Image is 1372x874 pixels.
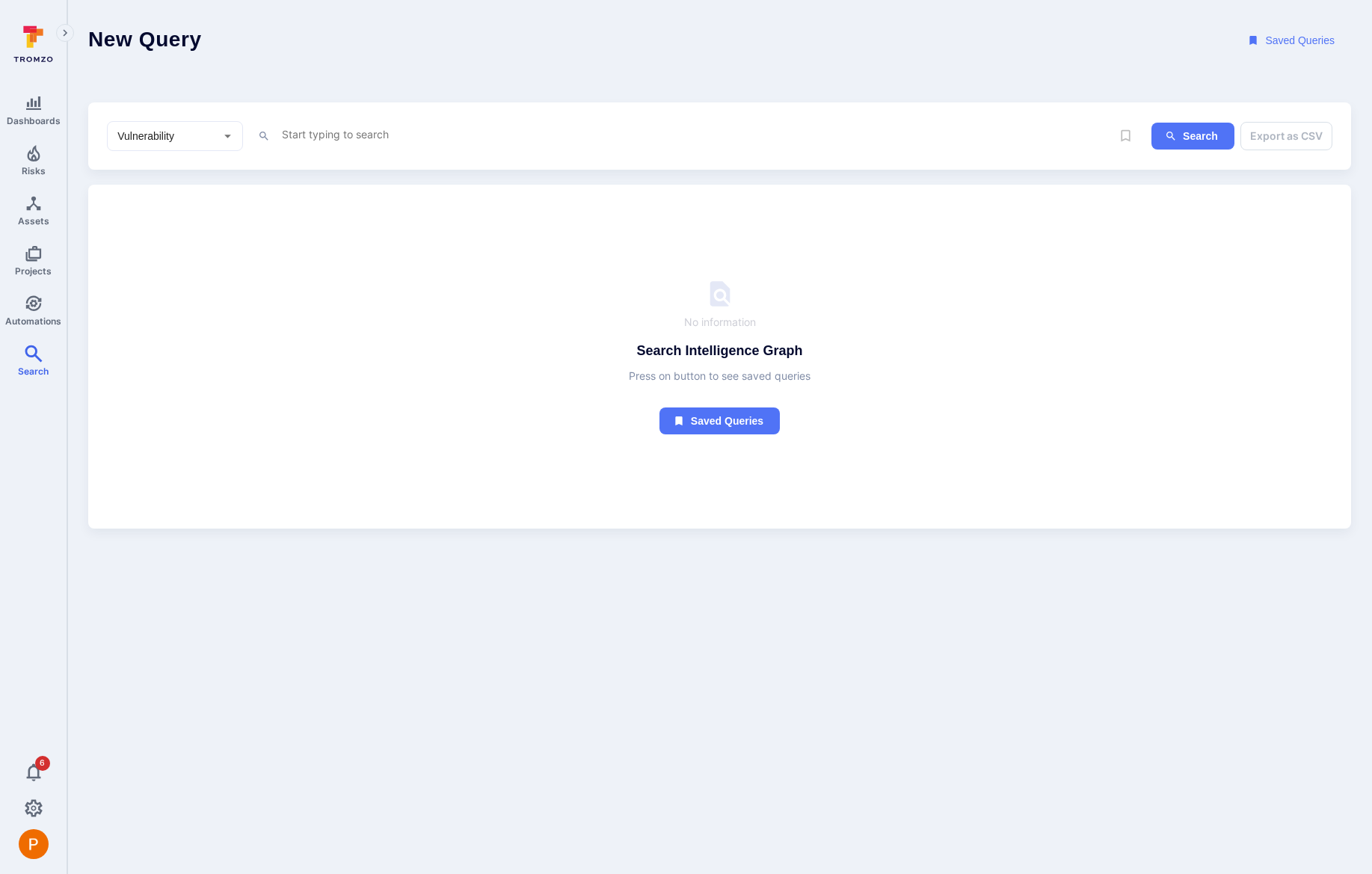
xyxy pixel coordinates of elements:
button: Saved queries [659,407,780,435]
span: Save query [1112,122,1139,150]
button: Expand navigation menu [56,24,74,42]
span: Projects [15,265,52,277]
span: 6 [35,756,50,771]
input: Select basic entity [114,129,213,144]
span: Dashboards [7,115,61,126]
h4: Search Intelligence Graph [636,342,802,360]
a: Saved queries [659,384,780,435]
button: Export as CSV [1240,122,1332,150]
img: ACg8ocICMCW9Gtmm-eRbQDunRucU07-w0qv-2qX63v-oG-s=s96-c [19,829,49,859]
div: Peter Baker [19,829,49,859]
h1: New Query [88,27,202,55]
button: ig-search [1151,123,1234,150]
span: Search [18,366,49,377]
span: No information [684,315,756,330]
span: Risks [22,165,46,176]
button: Saved Queries [1234,27,1351,55]
span: Assets [18,215,49,227]
textarea: Intelligence Graph search area [280,125,1087,144]
span: Press on button to see saved queries [629,369,810,384]
i: Expand navigation menu [60,27,70,40]
span: Automations [5,316,61,327]
button: Open [218,126,237,145]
